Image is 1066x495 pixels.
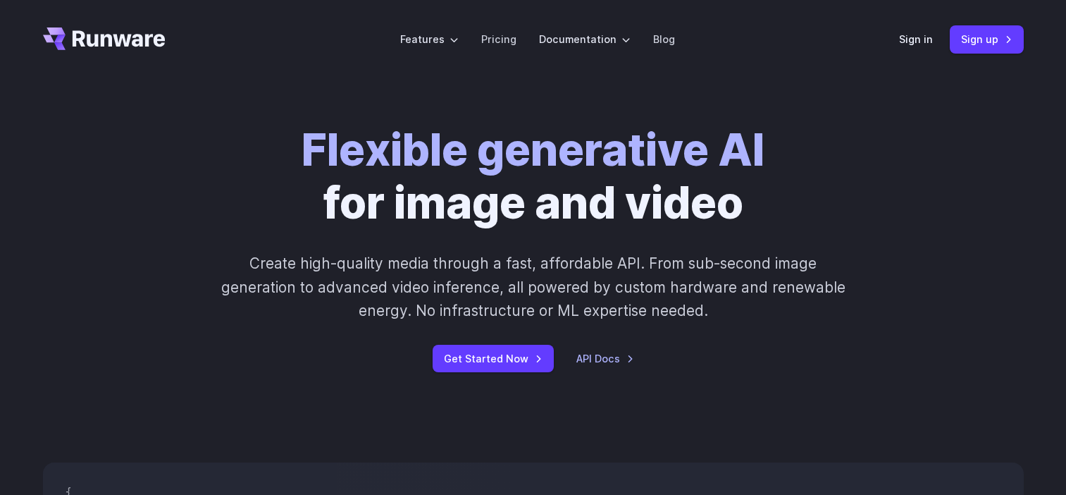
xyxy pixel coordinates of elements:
h1: for image and video [302,124,764,229]
a: API Docs [576,350,634,367]
strong: Flexible generative AI [302,123,764,176]
a: Go to / [43,28,166,50]
a: Sign up [950,25,1024,53]
label: Documentation [539,31,631,47]
a: Sign in [899,31,933,47]
a: Get Started Now [433,345,554,372]
label: Features [400,31,459,47]
p: Create high-quality media through a fast, affordable API. From sub-second image generation to adv... [219,252,847,322]
a: Pricing [481,31,516,47]
a: Blog [653,31,675,47]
